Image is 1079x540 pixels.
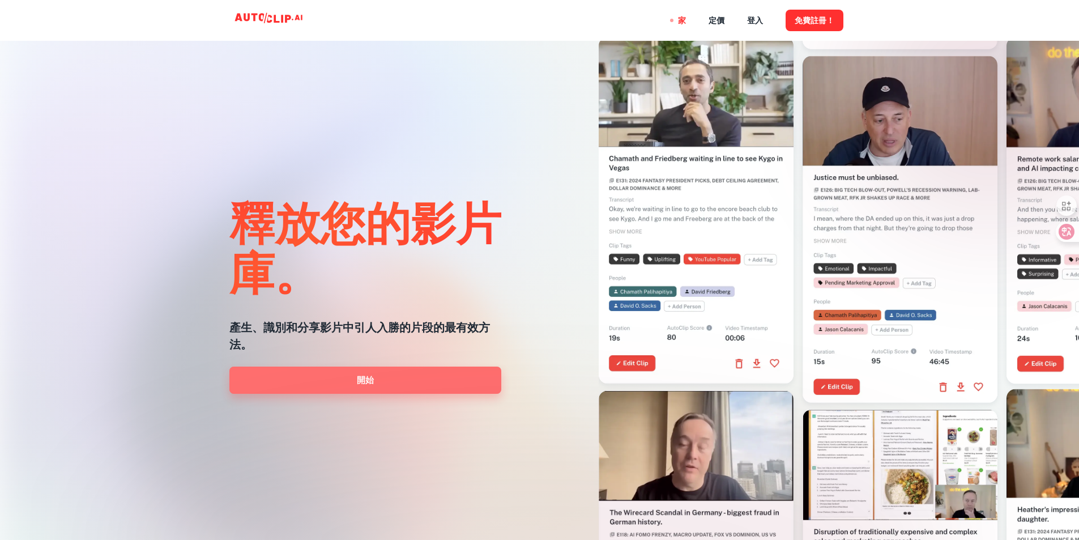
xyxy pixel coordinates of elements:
font: 家 [678,16,686,25]
a: 開始 [229,367,501,394]
font: 免費註冊！ [795,16,834,25]
font: 釋放您的影片庫。 [229,194,501,299]
font: 產生、識別和分享影片中引人入勝的片段的最有效方法。 [229,321,490,351]
font: 登入 [747,16,763,25]
font: 開始 [357,375,374,385]
button: 免費註冊！ [786,10,843,31]
font: 定價 [709,16,724,25]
